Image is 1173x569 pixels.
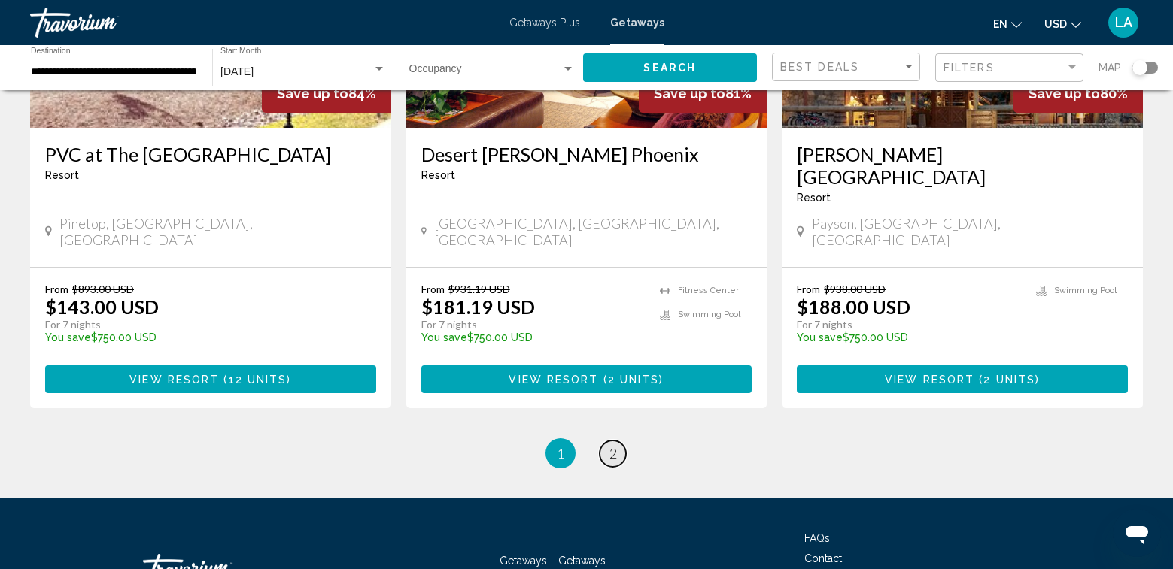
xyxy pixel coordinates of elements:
[509,374,598,386] span: View Resort
[609,445,617,462] span: 2
[1013,74,1143,113] div: 80%
[804,552,842,564] a: Contact
[610,17,664,29] a: Getaways
[421,295,535,318] p: $181.19 USD
[583,53,758,81] button: Search
[229,374,287,386] span: 12 units
[797,192,831,204] span: Resort
[983,374,1035,386] span: 2 units
[500,555,547,567] a: Getaways
[45,331,361,344] p: $750.00 USD
[797,283,820,295] span: From
[639,74,767,113] div: 81%
[780,61,916,74] mat-select: Sort by
[30,8,494,38] a: Travorium
[421,331,467,344] span: You save
[45,295,159,318] p: $143.00 USD
[219,374,291,386] span: ( )
[797,331,1021,344] p: $750.00 USD
[643,62,696,74] span: Search
[45,283,68,295] span: From
[72,283,134,295] span: $893.00 USD
[1115,15,1132,30] span: LA
[608,374,660,386] span: 2 units
[59,215,375,248] span: Pinetop, [GEOGRAPHIC_DATA], [GEOGRAPHIC_DATA]
[824,283,886,295] span: $938.00 USD
[797,331,843,344] span: You save
[421,143,752,165] a: Desert [PERSON_NAME] Phoenix
[220,65,254,77] span: [DATE]
[557,445,564,462] span: 1
[797,143,1128,188] a: [PERSON_NAME][GEOGRAPHIC_DATA]
[129,374,219,386] span: View Resort
[448,283,510,295] span: $931.19 USD
[421,169,455,181] span: Resort
[421,318,646,331] p: For 7 nights
[30,438,1143,468] ul: Pagination
[421,283,445,295] span: From
[1044,13,1081,35] button: Change currency
[812,215,1128,248] span: Payson, [GEOGRAPHIC_DATA], [GEOGRAPHIC_DATA]
[421,331,646,344] p: $750.00 USD
[1054,286,1117,295] span: Swimming Pool
[45,169,79,181] span: Resort
[1099,57,1121,78] span: Map
[1113,509,1161,557] iframe: Button to launch messaging window
[45,143,376,165] a: PVC at The [GEOGRAPHIC_DATA]
[599,374,664,386] span: ( )
[804,532,830,544] a: FAQs
[885,374,974,386] span: View Resort
[1104,7,1143,38] button: User Menu
[797,318,1021,331] p: For 7 nights
[277,86,348,101] span: Save up to
[654,86,725,101] span: Save up to
[1029,86,1100,101] span: Save up to
[797,295,910,318] p: $188.00 USD
[1044,18,1067,30] span: USD
[678,286,739,295] span: Fitness Center
[509,17,580,29] a: Getaways Plus
[993,13,1022,35] button: Change language
[421,365,752,393] button: View Resort(2 units)
[45,331,91,344] span: You save
[993,18,1007,30] span: en
[45,318,361,331] p: For 7 nights
[944,62,995,74] span: Filters
[780,61,859,73] span: Best Deals
[434,215,752,248] span: [GEOGRAPHIC_DATA], [GEOGRAPHIC_DATA], [GEOGRAPHIC_DATA]
[45,365,376,393] button: View Resort(12 units)
[797,365,1128,393] button: View Resort(2 units)
[262,74,391,113] div: 84%
[974,374,1040,386] span: ( )
[935,53,1083,83] button: Filter
[678,310,740,319] span: Swimming Pool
